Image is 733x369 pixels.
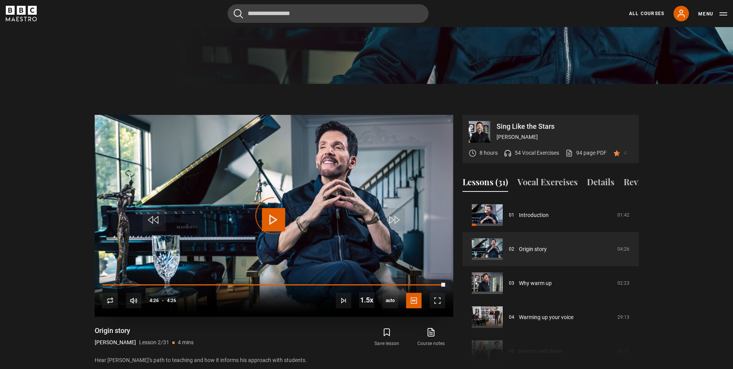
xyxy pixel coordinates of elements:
span: 4:26 [167,294,176,307]
h1: Origin story [95,326,194,335]
button: Vocal Exercises [517,176,578,192]
a: Warming up your voice [519,313,573,321]
video-js: Video Player [95,115,453,317]
button: Submit the search query [234,9,243,19]
button: Details [587,176,614,192]
button: Lessons (31) [463,176,508,192]
div: Progress Bar [102,284,445,286]
p: 8 hours [480,149,498,157]
a: Course notes [409,326,453,348]
p: 54 Vocal Exercises [515,149,559,157]
p: [PERSON_NAME] [95,338,136,347]
a: 94 page PDF [565,149,607,157]
a: Why warm up [519,279,552,287]
p: Sing Like the Stars [497,123,633,130]
p: 4 mins [178,338,194,347]
button: Fullscreen [430,293,445,308]
a: All Courses [629,10,664,17]
button: Captions [406,293,422,308]
span: - [162,298,164,303]
button: Save lesson [365,326,409,348]
button: Playback Rate [359,292,374,308]
button: Mute [126,293,141,308]
span: 4:26 [150,294,159,307]
span: auto [383,293,398,308]
button: Toggle navigation [698,10,727,18]
button: Next Lesson [336,293,351,308]
a: Origin story [519,245,547,253]
a: Introduction [519,211,549,219]
button: Reviews (60) [624,176,672,192]
p: Hear [PERSON_NAME]’s path to teaching and how it informs his approach with students. [95,356,453,364]
button: Replay [102,293,118,308]
p: [PERSON_NAME] [497,133,633,141]
div: Current quality: 360p [383,293,398,308]
svg: BBC Maestro [6,6,37,21]
p: Lesson 2/31 [139,338,169,347]
input: Search [228,4,429,23]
